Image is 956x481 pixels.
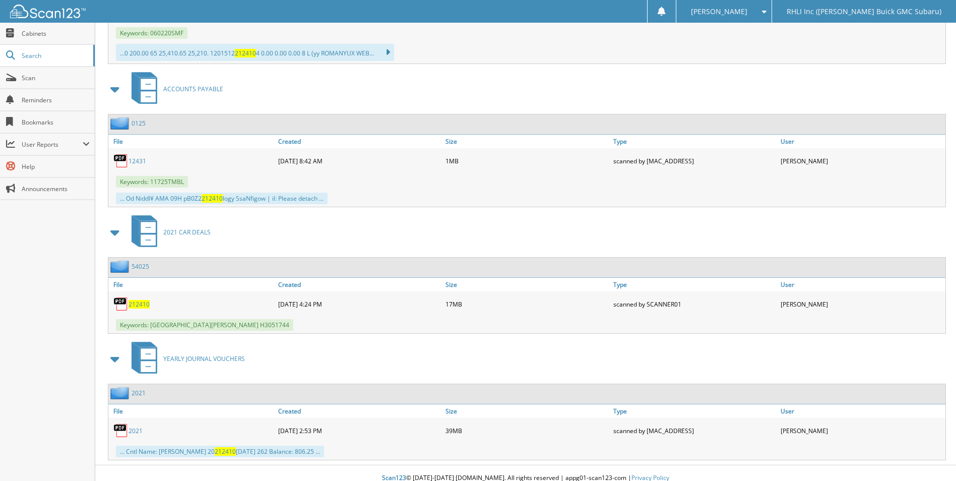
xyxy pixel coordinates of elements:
div: ...0 200.00 65 25,410.65 25,210. 1201512 4 0.00 0.00 0.00 8 L (yy ROMANYUX WEB... [116,44,394,61]
span: User Reports [22,140,83,149]
img: folder2.png [110,260,132,273]
img: scan123-logo-white.svg [10,5,86,18]
span: Help [22,162,90,171]
span: YEARLY JOURNAL VOUCHERS [163,354,245,363]
div: [PERSON_NAME] [778,420,945,441]
div: 39MB [443,420,610,441]
a: User [778,278,945,291]
a: YEARLY JOURNAL VOUCHERS [125,339,245,379]
div: [DATE] 8:42 AM [276,151,443,171]
img: PDF.png [113,296,129,312]
span: [PERSON_NAME] [691,9,747,15]
span: RHLI Inc ([PERSON_NAME] Buick GMC Subaru) [787,9,941,15]
div: ... Od Niddl¥ AMA 09H pB0Z2 logy SsaNfigow | il: Please detach ... [116,193,328,204]
div: scanned by [MAC_ADDRESS] [611,151,778,171]
img: folder2.png [110,117,132,130]
a: Type [611,404,778,418]
a: 2021 CAR DEALS [125,212,211,252]
div: 17MB [443,294,610,314]
a: 2021 [129,427,143,435]
div: scanned by SCANNER01 [611,294,778,314]
span: Keywords: [GEOGRAPHIC_DATA][PERSON_NAME] H3051744 [116,319,293,331]
a: Size [443,135,610,148]
a: Created [276,278,443,291]
img: PDF.png [113,423,129,438]
span: 2021 CAR DEALS [163,228,211,236]
a: Type [611,135,778,148]
span: Scan [22,74,90,82]
a: File [108,404,276,418]
a: Size [443,278,610,291]
span: 212410 [235,49,256,57]
div: [PERSON_NAME] [778,151,945,171]
span: Keywords: 060220SMF [116,27,187,39]
span: Announcements [22,185,90,193]
a: 0125 [132,119,146,128]
span: Reminders [22,96,90,104]
div: 1MB [443,151,610,171]
img: PDF.png [113,153,129,168]
span: Bookmarks [22,118,90,127]
a: Created [276,135,443,148]
a: ACCOUNTS PAYABLE [125,69,223,109]
div: [PERSON_NAME] [778,294,945,314]
div: [DATE] 2:53 PM [276,420,443,441]
span: ACCOUNTS PAYABLE [163,85,223,93]
span: 212410 [202,194,223,203]
img: folder2.png [110,387,132,399]
span: 212410 [215,447,236,456]
div: ... Cntl Name: [PERSON_NAME] 20 [DATE] 262 Balance: 806.25 ... [116,446,324,457]
a: Created [276,404,443,418]
a: User [778,135,945,148]
a: File [108,135,276,148]
div: scanned by [MAC_ADDRESS] [611,420,778,441]
a: 2021 [132,389,146,397]
a: 54025 [132,262,149,271]
a: User [778,404,945,418]
div: [DATE] 4:24 PM [276,294,443,314]
a: Size [443,404,610,418]
span: Search [22,51,88,60]
span: Cabinets [22,29,90,38]
a: Type [611,278,778,291]
a: 212410 [129,300,150,309]
a: File [108,278,276,291]
a: 12431 [129,157,146,165]
span: Keywords: 11725TMBL [116,176,188,188]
